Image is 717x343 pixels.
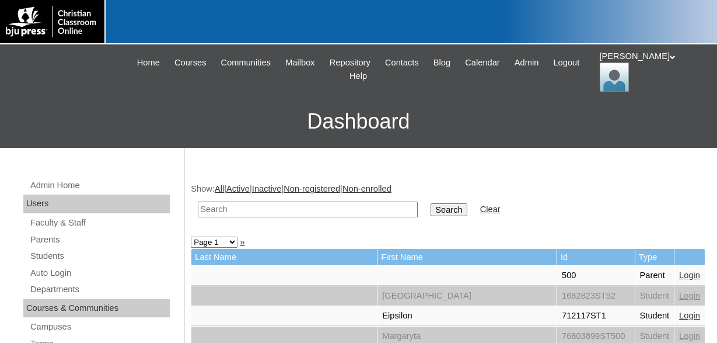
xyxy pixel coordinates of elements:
[252,184,282,193] a: Inactive
[635,306,674,326] td: Student
[285,56,315,70] span: Mailbox
[480,205,501,214] a: Clear
[428,56,456,70] a: Blog
[433,56,450,70] span: Blog
[465,56,499,70] span: Calendar
[240,237,244,247] a: »
[23,299,170,318] div: Courses & Communities
[600,50,706,92] div: [PERSON_NAME]
[174,56,207,70] span: Courses
[679,311,700,320] a: Login
[377,286,557,306] td: [GEOGRAPHIC_DATA]
[557,249,635,266] td: Id
[431,203,467,216] input: Search
[279,56,321,70] a: Mailbox
[137,56,160,70] span: Home
[29,233,170,247] a: Parents
[131,56,166,70] a: Home
[459,56,505,70] a: Calendar
[6,6,99,37] img: logo-white.png
[29,178,170,193] a: Admin Home
[635,266,674,286] td: Parent
[342,184,391,193] a: Non-enrolled
[635,249,674,266] td: Type
[344,70,373,83] a: Help
[679,271,700,280] a: Login
[553,56,579,70] span: Logout
[29,249,170,264] a: Students
[29,320,170,334] a: Campuses
[349,70,367,83] span: Help
[377,249,557,266] td: First Name
[679,291,700,300] a: Login
[6,95,711,148] h3: Dashboard
[377,306,557,326] td: Eipsilon
[284,184,340,193] a: Non-registered
[557,306,635,326] td: 712117ST1
[600,63,629,92] img: Jonelle Rodriguez
[330,56,370,70] span: Repository
[385,56,419,70] span: Contacts
[515,56,539,70] span: Admin
[679,331,700,341] a: Login
[557,286,635,306] td: 1682823ST52
[547,56,585,70] a: Logout
[379,56,425,70] a: Contacts
[29,266,170,280] a: Auto Login
[169,56,212,70] a: Courses
[191,249,377,266] td: Last Name
[215,56,277,70] a: Communities
[221,56,271,70] span: Communities
[191,183,705,224] div: Show: | | | |
[215,184,224,193] a: All
[29,282,170,297] a: Departments
[29,216,170,230] a: Faculty & Staff
[226,184,250,193] a: Active
[557,266,635,286] td: 500
[635,286,674,306] td: Student
[198,202,418,217] input: Search
[509,56,545,70] a: Admin
[23,195,170,213] div: Users
[324,56,376,70] a: Repository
